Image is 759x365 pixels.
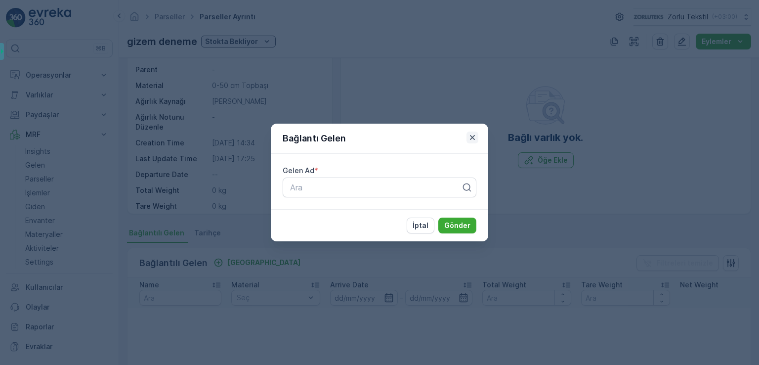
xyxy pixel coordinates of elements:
[283,132,346,145] p: Bağlantı Gelen
[283,166,314,175] label: Gelen Ad
[407,218,434,233] button: İptal
[444,221,470,230] p: Gönder
[290,182,461,193] p: Ara
[438,218,476,233] button: Gönder
[413,221,428,230] p: İptal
